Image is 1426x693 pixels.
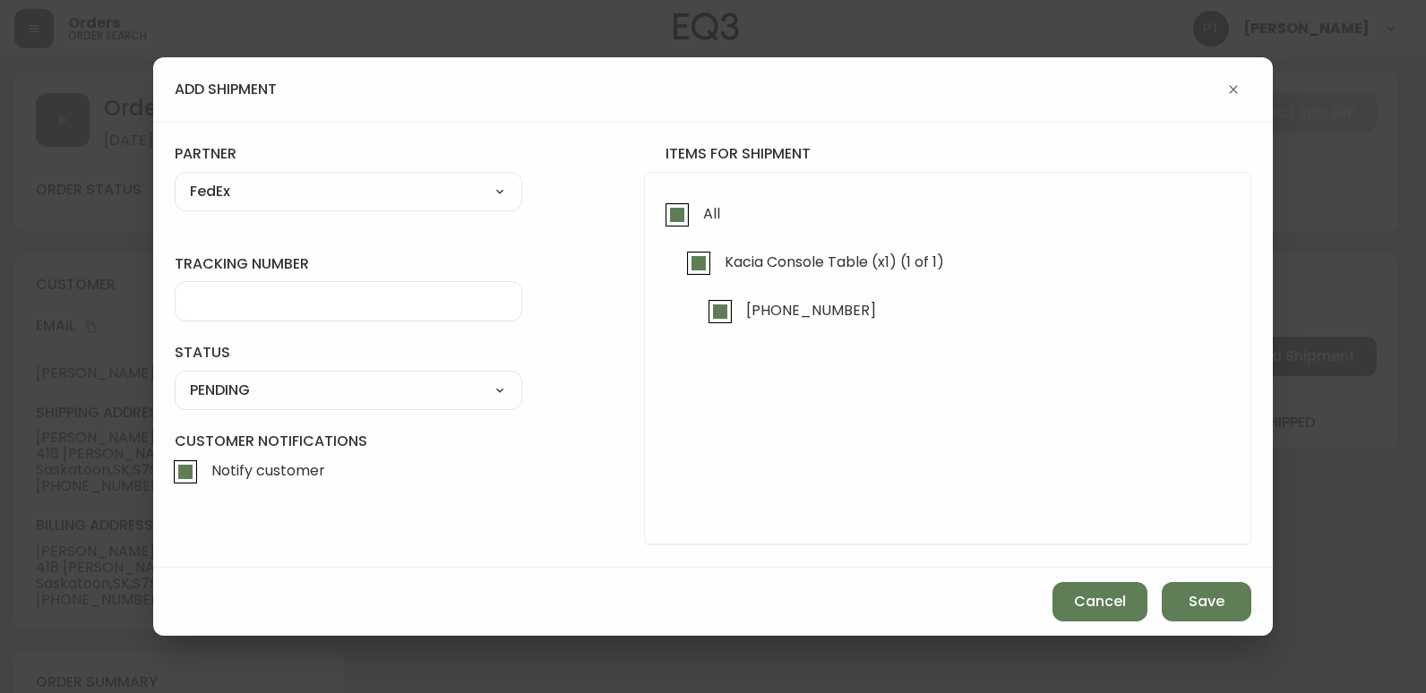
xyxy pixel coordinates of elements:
span: Kacia Console Table (x1) (1 of 1) [725,252,944,271]
h4: add shipment [175,80,277,99]
button: Save [1162,582,1251,621]
label: tracking number [175,254,522,274]
span: [PHONE_NUMBER] [746,301,876,320]
h4: items for shipment [644,144,1251,164]
span: Save [1189,592,1224,612]
button: Cancel [1052,582,1147,621]
label: partner [175,144,522,164]
label: status [175,343,522,363]
span: All [703,204,720,223]
span: Notify customer [211,461,325,480]
label: Customer Notifications [175,432,522,492]
span: Cancel [1074,592,1126,612]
